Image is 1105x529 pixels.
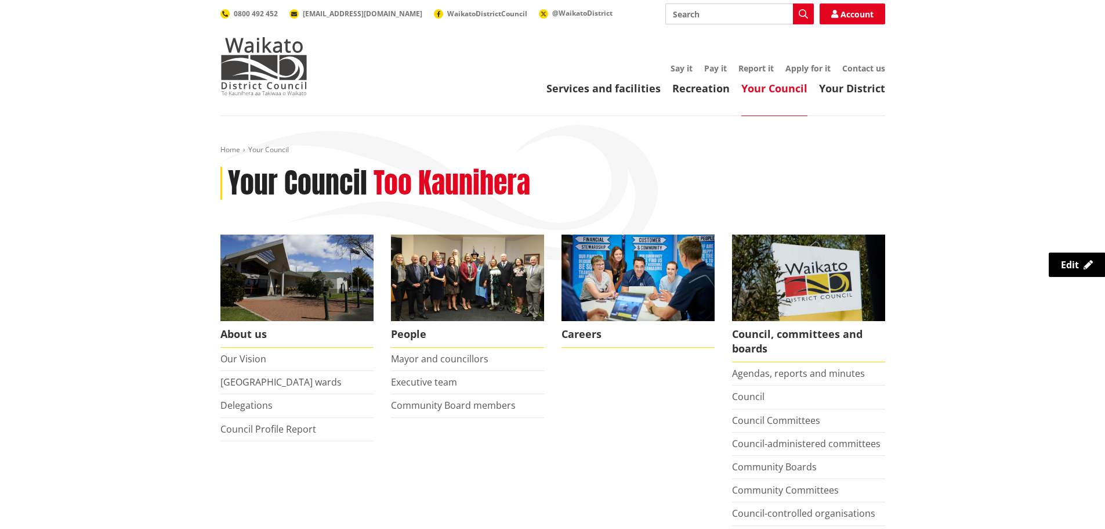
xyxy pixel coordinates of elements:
a: Your Council [741,81,807,95]
a: Council Committees [732,414,820,427]
a: Waikato-District-Council-sign Council, committees and boards [732,235,885,362]
a: [EMAIL_ADDRESS][DOMAIN_NAME] [289,9,422,19]
a: Edit [1049,253,1105,277]
a: 2022 Council People [391,235,544,348]
span: Edit [1061,258,1079,271]
a: Council-controlled organisations [732,507,875,520]
a: Community Boards [732,460,817,473]
img: Office staff in meeting - Career page [561,235,715,321]
a: Careers [561,235,715,348]
span: Careers [561,321,715,348]
a: Home [220,145,240,154]
a: Recreation [672,81,730,95]
span: @WaikatoDistrict [552,8,613,18]
img: WDC Building 0015 [220,235,374,321]
h1: Your Council [228,167,367,200]
a: Services and facilities [546,81,661,95]
a: Your District [819,81,885,95]
a: Executive team [391,376,457,388]
span: About us [220,321,374,348]
a: Agendas, reports and minutes [732,367,865,380]
a: Council Profile Report [220,423,316,436]
h2: Too Kaunihera [374,167,530,200]
img: 2022 Council [391,235,544,321]
span: 0800 492 452 [234,9,278,19]
a: WaikatoDistrictCouncil [434,9,527,19]
input: Search input [665,3,814,24]
a: Council [732,390,765,403]
a: Delegations [220,399,273,412]
span: People [391,321,544,348]
a: @WaikatoDistrict [539,8,613,18]
a: Report it [738,63,774,74]
img: Waikato-District-Council-sign [732,235,885,321]
a: Contact us [842,63,885,74]
a: Pay it [704,63,727,74]
a: Apply for it [785,63,831,74]
a: Community Committees [732,484,839,496]
a: Community Board members [391,399,516,412]
img: Waikato District Council - Te Kaunihera aa Takiwaa o Waikato [220,37,307,95]
a: Our Vision [220,352,266,365]
a: Say it [671,63,693,74]
a: 0800 492 452 [220,9,278,19]
span: [EMAIL_ADDRESS][DOMAIN_NAME] [303,9,422,19]
a: Mayor and councillors [391,352,488,365]
a: WDC Building 0015 About us [220,235,374,348]
a: Council-administered committees [732,437,881,450]
span: Your Council [248,145,289,154]
a: [GEOGRAPHIC_DATA] wards [220,376,342,388]
span: WaikatoDistrictCouncil [447,9,527,19]
a: Account [820,3,885,24]
nav: breadcrumb [220,145,885,155]
span: Council, committees and boards [732,321,885,362]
